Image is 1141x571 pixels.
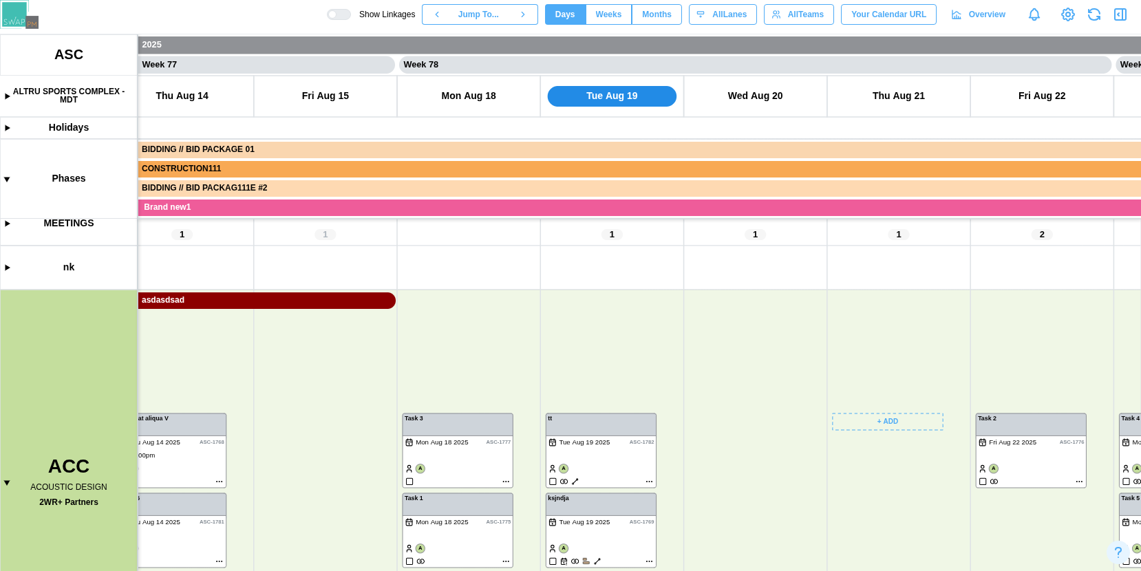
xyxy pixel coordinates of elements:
[351,9,415,20] span: Show Linkages
[586,4,632,25] button: Weeks
[969,5,1005,24] span: Overview
[451,4,508,25] button: Jump To...
[545,4,586,25] button: Days
[764,4,834,25] button: AllTeams
[943,4,1016,25] a: Overview
[851,5,926,24] span: Your Calendar URL
[1111,5,1130,24] button: Open Drawer
[788,5,824,24] span: All Teams
[712,5,747,24] span: All Lanes
[458,5,499,24] span: Jump To...
[596,5,622,24] span: Weeks
[555,5,575,24] span: Days
[689,4,757,25] button: AllLanes
[632,4,682,25] button: Months
[841,4,937,25] button: Your Calendar URL
[1023,3,1046,26] a: Notifications
[642,5,672,24] span: Months
[1085,5,1104,24] button: Refresh Grid
[1058,5,1078,24] a: View Project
